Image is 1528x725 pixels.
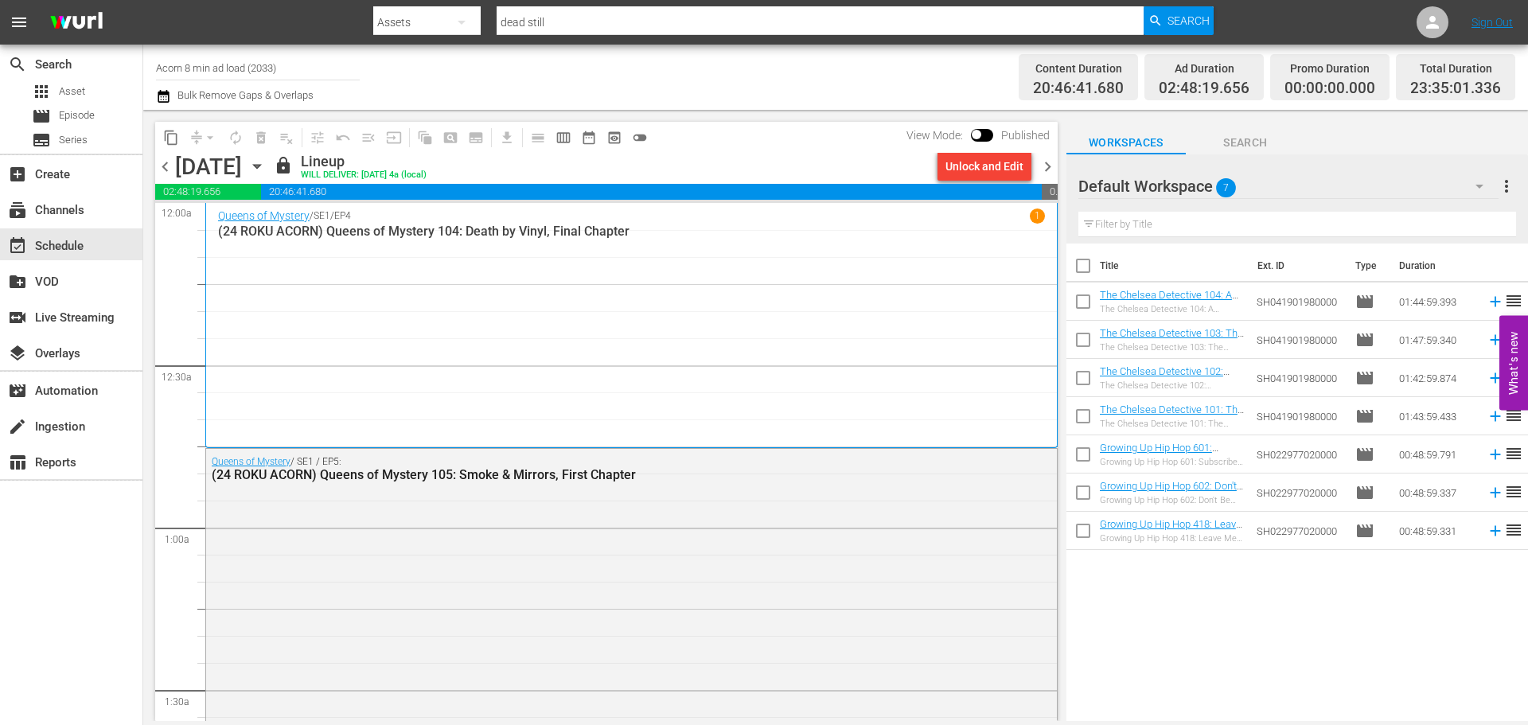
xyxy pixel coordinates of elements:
[1355,521,1374,540] span: Episode
[314,210,334,221] p: SE1 /
[993,129,1058,142] span: Published
[8,381,27,400] span: Automation
[8,272,27,291] span: create_new_folder
[1284,57,1375,80] div: Promo Duration
[1100,342,1244,353] div: The Chelsea Detective 103: The Gentle Giant
[274,125,299,150] span: Clear Lineup
[8,236,27,255] span: Schedule
[1355,292,1374,311] span: Episode
[1100,289,1242,361] a: The Chelsea Detective 104: A Chelsea Education (The Chelsea Detective 104: A Chelsea Education (a...
[1248,244,1345,288] th: Ext. ID
[1504,482,1523,501] span: reorder
[1159,80,1249,98] span: 02:48:19.656
[274,156,293,175] span: lock
[1216,171,1236,205] span: 7
[212,467,965,482] div: (24 ROKU ACORN) Queens of Mystery 105: Smoke & Mirrors, First Chapter
[1100,403,1244,475] a: The Chelsea Detective 101: The Wages of Sin (The Chelsea Detective 101: The Wages of Sin (amc_net...
[223,125,248,150] span: Loop Content
[1487,446,1504,463] svg: Add to Schedule
[8,165,27,184] span: Create
[8,344,27,363] span: Overlays
[1100,419,1244,429] div: The Chelsea Detective 101: The Wages of Sin
[971,129,982,140] span: Toggle to switch from Published to Draft view.
[1410,80,1501,98] span: 23:35:01.336
[945,152,1023,181] div: Unlock and Edit
[489,122,520,153] span: Download as CSV
[1393,321,1480,359] td: 01:47:59.340
[1471,16,1513,29] a: Sign Out
[1144,6,1214,35] button: Search
[1284,80,1375,98] span: 00:00:00.000
[1100,457,1244,467] div: Growing Up Hip Hop 601: Subscribe or Step Aside
[218,224,1045,239] p: (24 ROKU ACORN) Queens of Mystery 104: Death by Vinyl, Final Chapter
[1250,435,1349,474] td: SH022977020000
[212,456,290,467] a: Queens of Mystery
[310,210,314,221] p: /
[301,170,427,181] div: WILL DELIVER: [DATE] 4a (local)
[1100,365,1243,425] a: The Chelsea Detective 102: [PERSON_NAME] (The Chelsea Detective 102: [PERSON_NAME] (amc_networks_...
[8,308,27,327] span: switch_video
[581,130,597,146] span: date_range_outlined
[301,153,427,170] div: Lineup
[8,55,27,74] span: search
[1355,407,1374,426] span: Episode
[8,201,27,220] span: Channels
[602,125,627,150] span: View Backup
[1100,380,1244,391] div: The Chelsea Detective 102: [PERSON_NAME]
[1100,495,1244,505] div: Growing Up Hip Hop 602: Don't Be Salty
[1499,315,1528,410] button: Open Feedback Widget
[1487,484,1504,501] svg: Add to Schedule
[8,453,27,472] span: table_chart
[1250,321,1349,359] td: SH041901980000
[1355,483,1374,502] span: Episode
[32,107,51,126] span: movie
[356,125,381,150] span: Fill episodes with ad slates
[1250,283,1349,321] td: SH041901980000
[1487,293,1504,310] svg: Add to Schedule
[1033,80,1124,98] span: 20:46:41.680
[1042,184,1058,200] span: 00:24:58.664
[1033,57,1124,80] div: Content Duration
[155,157,175,177] span: chevron_left
[1504,291,1523,310] span: reorder
[1393,435,1480,474] td: 00:48:59.791
[381,125,407,150] span: Update Metadata from Key Asset
[1100,442,1218,501] a: Growing Up Hip Hop 601: Subscribe or Step Aside (Growing Up Hip Hop 601: Subscribe or Step Aside ...
[261,184,1043,200] span: 20:46:41.680
[1100,518,1242,566] a: Growing Up Hip Hop 418: Leave Me Alone (Growing Up Hip Hop 418: Leave Me Alone (VARIANT))
[163,130,179,146] span: content_copy
[1100,244,1249,288] th: Title
[1504,520,1523,540] span: reorder
[1393,283,1480,321] td: 01:44:59.393
[59,84,85,99] span: Asset
[1393,512,1480,550] td: 00:48:59.331
[1100,533,1244,544] div: Growing Up Hip Hop 418: Leave Me Alone
[1487,331,1504,349] svg: Add to Schedule
[8,417,27,436] span: create
[1487,407,1504,425] svg: Add to Schedule
[1346,244,1390,288] th: Type
[1487,369,1504,387] svg: Add to Schedule
[1250,512,1349,550] td: SH022977020000
[1038,157,1058,177] span: chevron_right
[1066,133,1186,153] span: Workspaces
[1504,444,1523,463] span: reorder
[218,209,310,222] a: Queens of Mystery
[632,130,648,146] span: toggle_off
[555,130,571,146] span: calendar_view_week_outlined
[1100,327,1244,387] a: The Chelsea Detective 103: The Gentle Giant (The Chelsea Detective 103: The Gentle Giant (amc_net...
[1355,330,1374,349] span: Episode
[1078,164,1499,209] div: Default Workspace
[175,154,242,180] div: [DATE]
[334,210,351,221] p: EP4
[1250,474,1349,512] td: SH022977020000
[155,184,261,200] span: 02:48:19.656
[1250,359,1349,397] td: SH041901980000
[1355,445,1374,464] span: Episode
[1100,304,1244,314] div: The Chelsea Detective 104: A Chelsea Education
[330,125,356,150] span: Revert to Primary Episode
[38,4,115,41] img: ans4CAIJ8jUAAAAAAAAAAAAAAAAAAAAAAAAgQb4GAAAAAAAAAAAAAAAAAAAAAAAAJMjXAAAAAAAAAAAAAAAAAAAAAAAAgAT5G...
[212,456,965,482] div: / SE1 / EP5:
[1393,397,1480,435] td: 01:43:59.433
[10,13,29,32] span: menu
